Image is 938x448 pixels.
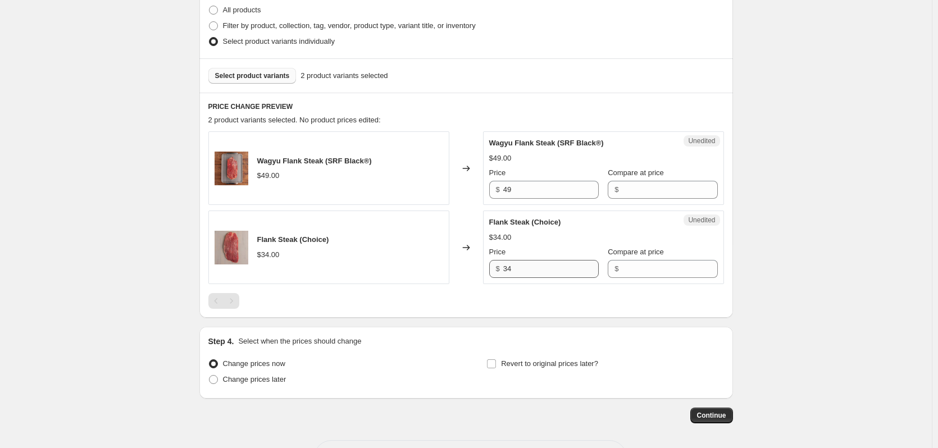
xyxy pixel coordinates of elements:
img: SRFBlackFlankSteak-35453-1_80x.jpg [215,152,248,185]
span: Revert to original prices later? [501,359,598,368]
span: Compare at price [608,248,664,256]
span: Select product variants [215,71,290,80]
span: $ [496,264,500,273]
div: $34.00 [489,232,512,243]
span: Change prices later [223,375,286,383]
div: $34.00 [257,249,280,260]
span: 2 product variants selected. No product prices edited: [208,116,381,124]
span: Flank Steak (Choice) [257,235,329,244]
span: $ [614,185,618,194]
span: 2 product variants selected [300,70,388,81]
span: Select product variants individually [223,37,335,45]
span: Unedited [688,216,715,225]
span: $ [496,185,500,194]
h2: Step 4. [208,336,234,347]
div: $49.00 [489,153,512,164]
div: $49.00 [257,170,280,181]
img: USDA_Choice_Flnk_Steak_-_35454-1_80x.jpg [215,231,248,264]
span: All products [223,6,261,14]
button: Select product variants [208,68,297,84]
p: Select when the prices should change [238,336,361,347]
span: Change prices now [223,359,285,368]
span: Price [489,248,506,256]
span: Unedited [688,136,715,145]
span: Price [489,168,506,177]
span: Wagyu Flank Steak (SRF Black®) [489,139,604,147]
span: $ [614,264,618,273]
span: Filter by product, collection, tag, vendor, product type, variant title, or inventory [223,21,476,30]
span: Flank Steak (Choice) [489,218,561,226]
h6: PRICE CHANGE PREVIEW [208,102,724,111]
span: Wagyu Flank Steak (SRF Black®) [257,157,372,165]
span: Compare at price [608,168,664,177]
span: Continue [697,411,726,420]
button: Continue [690,408,733,423]
nav: Pagination [208,293,239,309]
